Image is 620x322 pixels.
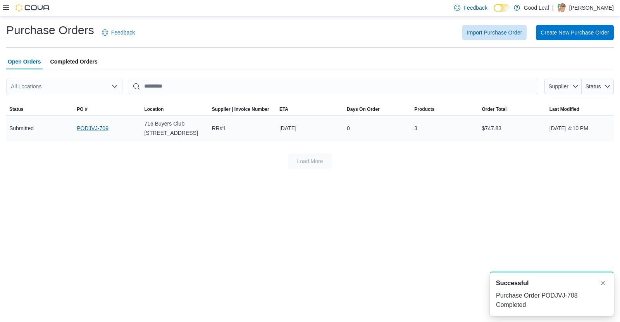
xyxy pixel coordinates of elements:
[50,54,98,69] span: Completed Orders
[479,121,546,136] div: $747.83
[549,106,579,112] span: Last Modified
[111,29,135,36] span: Feedback
[9,124,34,133] span: Submitted
[347,124,350,133] span: 0
[467,29,522,36] span: Import Purchase Order
[462,25,527,40] button: Import Purchase Order
[557,3,566,12] div: Kody Hill
[129,79,538,94] input: This is a search bar. After typing your query, hit enter to filter the results lower in the page.
[496,279,608,288] div: Notification
[77,106,87,112] span: PO #
[482,106,507,112] span: Order Total
[212,106,269,112] span: Supplier | Invoice Number
[582,79,614,94] button: Status
[463,4,487,12] span: Feedback
[496,279,529,288] span: Successful
[288,153,332,169] button: Load More
[549,83,568,90] span: Supplier
[74,103,141,115] button: PO #
[144,106,164,112] div: Location
[411,103,479,115] button: Products
[6,103,74,115] button: Status
[546,121,614,136] div: [DATE] 4:10 PM
[112,83,118,90] button: Open list of options
[9,106,24,112] span: Status
[552,3,554,12] p: |
[569,3,614,12] p: [PERSON_NAME]
[297,157,323,165] span: Load More
[144,119,205,138] span: 716 Buyers Club [STREET_ADDRESS]
[276,103,344,115] button: ETA
[524,3,549,12] p: Good Leaf
[209,103,276,115] button: Supplier | Invoice Number
[586,83,601,90] span: Status
[414,106,434,112] span: Products
[536,25,614,40] button: Create New Purchase Order
[344,103,411,115] button: Days On Order
[141,103,208,115] button: Location
[496,291,608,310] div: Purchase Order PODJVJ-708 Completed
[6,22,94,38] h1: Purchase Orders
[279,106,288,112] span: ETA
[541,29,609,36] span: Create New Purchase Order
[8,54,41,69] span: Open Orders
[209,121,276,136] div: RR#1
[15,4,50,12] img: Cova
[546,103,614,115] button: Last Modified
[99,25,138,40] a: Feedback
[544,79,582,94] button: Supplier
[414,124,417,133] span: 3
[598,279,608,288] button: Dismiss toast
[276,121,344,136] div: [DATE]
[479,103,546,115] button: Order Total
[77,124,108,133] a: PODJVJ-709
[347,106,380,112] span: Days On Order
[494,4,510,12] input: Dark Mode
